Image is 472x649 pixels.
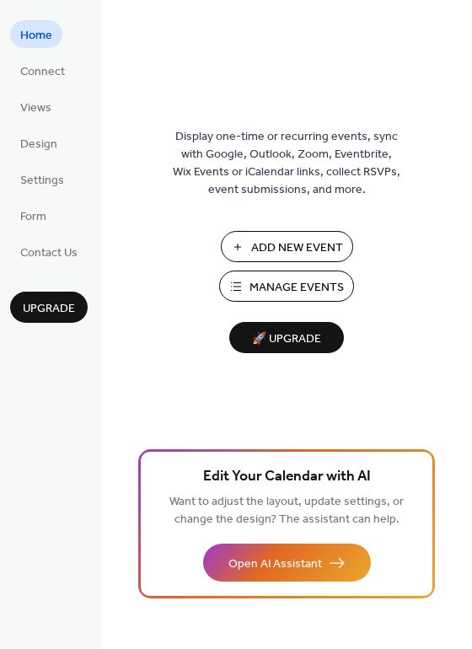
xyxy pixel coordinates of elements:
[228,555,322,573] span: Open AI Assistant
[20,27,52,45] span: Home
[173,128,400,199] span: Display one-time or recurring events, sync with Google, Outlook, Zoom, Eventbrite, Wix Events or ...
[20,172,64,190] span: Settings
[20,208,46,226] span: Form
[169,491,404,531] span: Want to adjust the layout, update settings, or change the design? The assistant can help.
[20,244,78,262] span: Contact Us
[219,271,354,302] button: Manage Events
[10,201,56,229] a: Form
[251,239,343,257] span: Add New Event
[23,300,75,318] span: Upgrade
[10,20,62,48] a: Home
[249,279,344,297] span: Manage Events
[20,63,65,81] span: Connect
[10,238,88,265] a: Contact Us
[203,544,371,582] button: Open AI Assistant
[10,56,75,84] a: Connect
[239,328,334,351] span: 🚀 Upgrade
[10,93,62,121] a: Views
[20,99,51,117] span: Views
[10,129,67,157] a: Design
[20,136,57,153] span: Design
[221,231,353,262] button: Add New Event
[229,322,344,353] button: 🚀 Upgrade
[10,165,74,193] a: Settings
[203,465,371,489] span: Edit Your Calendar with AI
[10,292,88,323] button: Upgrade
